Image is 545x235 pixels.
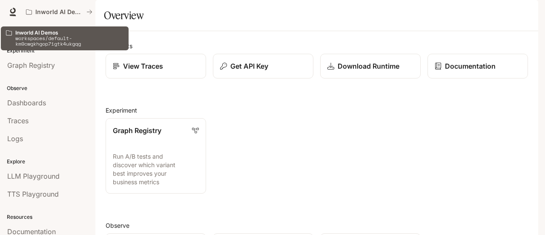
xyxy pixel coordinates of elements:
p: View Traces [123,61,163,71]
a: Graph RegistryRun A/B tests and discover which variant best improves your business metrics [106,118,206,194]
h2: Observe [106,221,528,230]
a: Download Runtime [320,54,421,78]
p: Inworld AI Demos [15,30,123,35]
a: Documentation [427,54,528,78]
h1: Overview [104,7,143,24]
p: Download Runtime [338,61,399,71]
p: Get API Key [230,61,268,71]
button: All workspaces [22,3,96,20]
p: Run A/B tests and discover which variant best improves your business metrics [113,152,199,186]
a: View Traces [106,54,206,78]
p: Documentation [445,61,496,71]
h2: Experiment [106,106,528,115]
button: Get API Key [213,54,313,78]
p: Graph Registry [113,125,161,136]
p: workspaces/default-km9cwgkhgop7igtk4ukgqg [15,35,123,46]
p: Inworld AI Demos [35,9,83,16]
h2: Shortcuts [106,41,528,50]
